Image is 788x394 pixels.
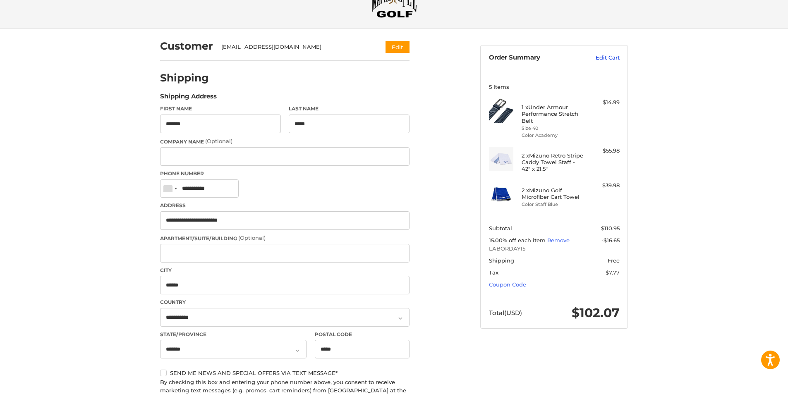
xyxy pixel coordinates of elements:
h4: 1 x Under Armour Performance Stretch Belt [522,104,585,124]
span: 15.00% off each item [489,237,547,244]
label: Country [160,298,410,306]
div: $14.99 [587,98,620,107]
span: $110.95 [601,225,620,232]
span: -$16.65 [601,237,620,244]
label: First Name [160,105,281,112]
small: (Optional) [205,138,232,144]
span: LABORDAY15 [489,245,620,253]
span: Tax [489,269,498,276]
div: $39.98 [587,181,620,190]
a: Edit Cart [578,54,620,62]
span: $102.07 [572,305,620,320]
h2: Shipping [160,72,209,84]
li: Color Academy [522,132,585,139]
label: City [160,267,410,274]
h2: Customer [160,40,213,53]
h3: 5 Items [489,84,620,90]
label: Last Name [289,105,410,112]
span: Total (USD) [489,309,522,317]
label: Apartment/Suite/Building [160,234,410,242]
span: $7.77 [606,269,620,276]
span: Subtotal [489,225,512,232]
button: Edit [386,41,410,53]
small: (Optional) [238,234,266,241]
label: Company Name [160,137,410,146]
div: [EMAIL_ADDRESS][DOMAIN_NAME] [221,43,370,51]
a: Coupon Code [489,281,526,288]
h3: Order Summary [489,54,578,62]
iframe: Google Customer Reviews [720,372,788,394]
label: Send me news and special offers via text message* [160,370,410,376]
h4: 2 x Mizuno Golf Microfiber Cart Towel [522,187,585,201]
label: State/Province [160,331,307,338]
label: Postal Code [315,331,410,338]
label: Address [160,202,410,209]
legend: Shipping Address [160,92,217,105]
a: Remove [547,237,570,244]
span: Free [608,257,620,264]
li: Color Staff Blue [522,201,585,208]
span: Shipping [489,257,514,264]
h4: 2 x Mizuno Retro Stripe Caddy Towel Staff - 42" x 21.5" [522,152,585,172]
li: Size 40 [522,125,585,132]
label: Phone Number [160,170,410,177]
div: $55.98 [587,147,620,155]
